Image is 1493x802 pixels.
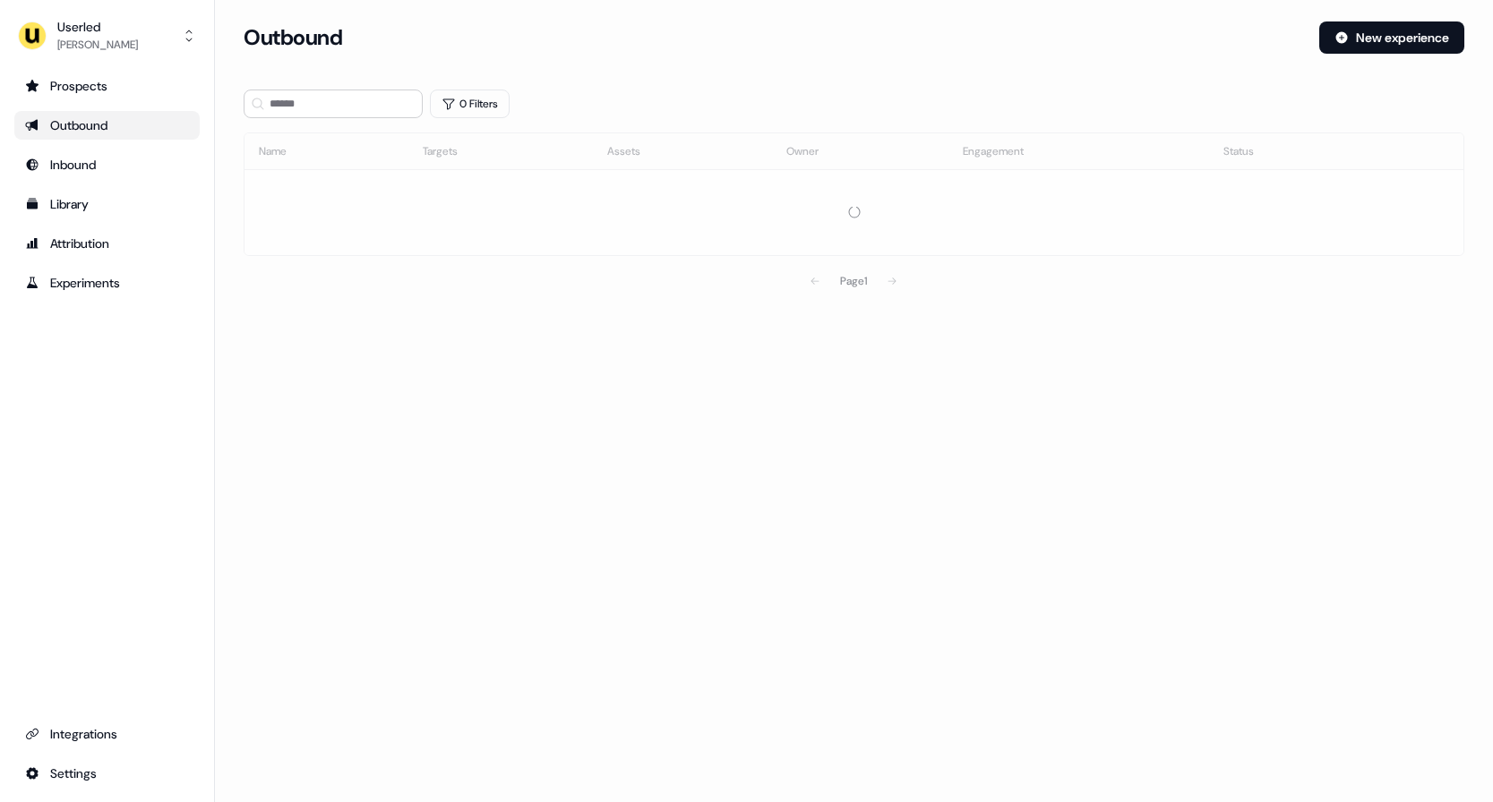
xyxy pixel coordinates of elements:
a: Go to integrations [14,720,200,748]
a: Go to prospects [14,72,200,100]
button: 0 Filters [430,90,510,118]
a: Go to templates [14,190,200,218]
a: Go to experiments [14,269,200,297]
a: Go to attribution [14,229,200,258]
div: Integrations [25,725,189,743]
div: Attribution [25,235,189,252]
div: Settings [25,764,189,782]
div: Library [25,195,189,213]
a: Go to outbound experience [14,111,200,140]
div: [PERSON_NAME] [57,36,138,54]
div: Userled [57,18,138,36]
div: Outbound [25,116,189,134]
a: Go to Inbound [14,150,200,179]
h3: Outbound [244,24,342,51]
div: Experiments [25,274,189,292]
a: Go to integrations [14,759,200,788]
button: Userled[PERSON_NAME] [14,14,200,57]
div: Prospects [25,77,189,95]
button: New experience [1319,21,1464,54]
div: Inbound [25,156,189,174]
